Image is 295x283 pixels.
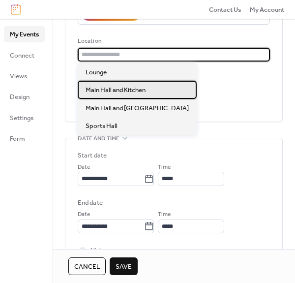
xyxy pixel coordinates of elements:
[78,198,103,208] div: End date
[4,130,45,146] a: Form
[82,7,140,20] button: AI Assistant
[4,68,45,84] a: Views
[158,162,171,172] span: Time
[10,113,33,123] span: Settings
[10,71,27,81] span: Views
[78,36,268,46] div: Location
[10,30,39,39] span: My Events
[209,4,241,14] a: Contact Us
[158,210,171,220] span: Time
[89,246,107,255] span: All day
[78,162,90,172] span: Date
[100,9,133,19] div: AI Assistant
[11,4,21,15] img: logo
[4,110,45,126] a: Settings
[4,89,45,104] a: Design
[209,5,241,15] span: Contact Us
[10,92,29,102] span: Design
[68,257,106,275] button: Cancel
[250,4,284,14] a: My Account
[116,262,132,272] span: Save
[4,47,45,63] a: Connect
[78,151,107,160] div: Start date
[78,133,119,143] span: Date and time
[86,121,118,131] span: Sports Hall
[86,103,189,113] span: Main Hall and [GEOGRAPHIC_DATA]
[86,85,146,95] span: Main Hall and Kitchen
[250,5,284,15] span: My Account
[74,262,100,272] span: Cancel
[4,26,45,42] a: My Events
[110,257,138,275] button: Save
[86,67,107,77] span: Lounge
[78,210,90,220] span: Date
[10,134,25,144] span: Form
[10,51,34,61] span: Connect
